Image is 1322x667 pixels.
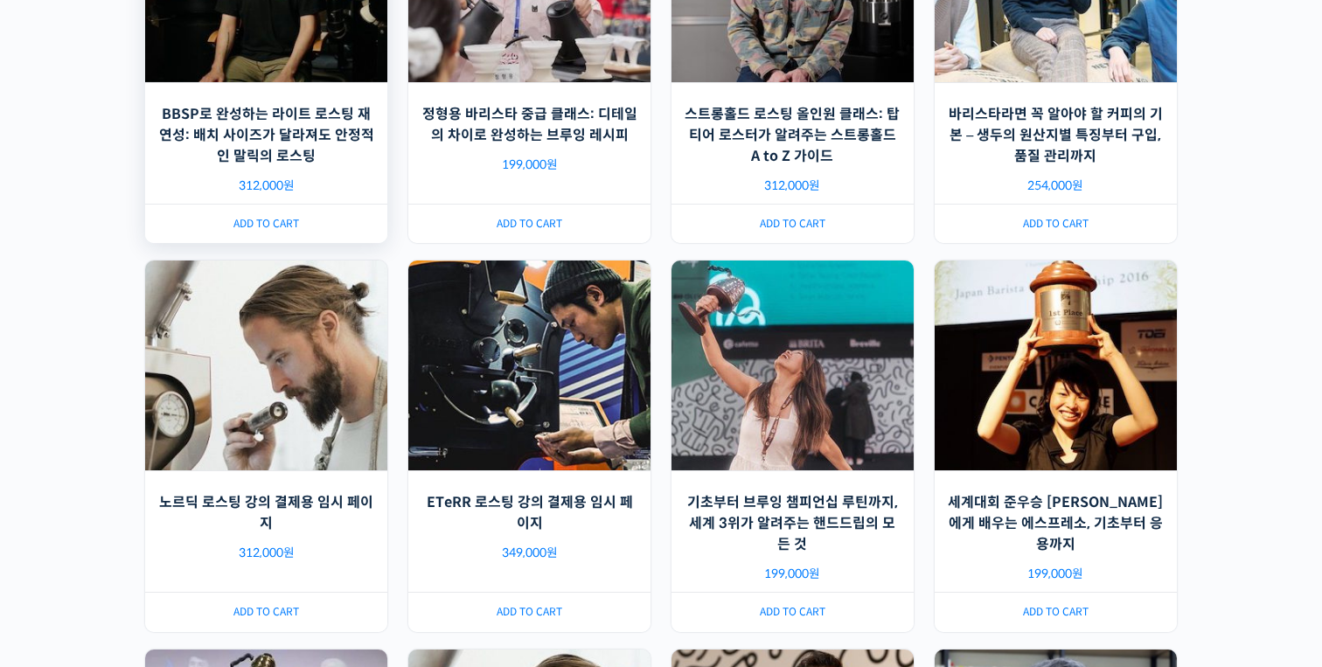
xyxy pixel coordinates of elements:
[935,261,1177,592] a: 세계대회 준우승 [PERSON_NAME]에게 배우는 에스프레소, 기초부터 응용까지 199,000원
[145,204,387,244] a: "BBSP로 완성하는 라이트 로스팅 재연성: 배치 사이즈가 달라져도 안정적인 말릭의 로스팅"에 대해 자세히 알아보기
[671,592,914,632] a: "기초부터 브루잉 챔피언십 루틴까지, 세계 3위가 알려주는 핸드드립의 모든 것"에 대해 자세히 알아보기
[764,178,820,193] bdi: 312,000
[283,545,295,560] span: 원
[226,522,336,566] a: 설정
[935,592,1177,632] a: "세계대회 준우승 미키 스즈키에게 배우는 에스프레소, 기초부터 응용까지"에 대해 자세히 알아보기
[408,592,651,632] a: "ETeRR 로스팅 강의 결제용 임시 페이지"에 대해 자세히 알아보기
[1072,566,1083,581] span: 원
[55,548,66,562] span: 홈
[270,548,291,562] span: 설정
[239,545,295,560] bdi: 312,000
[160,549,181,563] span: 대화
[1027,178,1083,193] bdi: 254,000
[764,566,820,581] bdi: 199,000
[502,545,558,560] bdi: 349,000
[145,592,387,632] a: "노르딕 로스팅 강의 결제용 임시 페이지"에 대해 자세히 알아보기
[671,204,914,244] a: "스트롱홀드 로스팅 올인원 클래스: 탑티어 로스터가 알려주는 스트롱홀드 A to Z 가이드"에 대해 자세히 알아보기
[671,485,914,562] h2: 기초부터 브루잉 챔피언십 루틴까지, 세계 3위가 알려주는 핸드드립의 모든 것
[809,178,820,193] span: 원
[671,261,914,592] a: 기초부터 브루잉 챔피언십 루틴까지, 세계 3위가 알려주는 핸드드립의 모든 것 199,000원
[283,178,295,193] span: 원
[671,97,914,174] h2: 스트롱홀드 로스팅 올인원 클래스: 탑티어 로스터가 알려주는 스트롱홀드 A to Z 가이드
[408,97,651,153] h2: 정형용 바리스타 중급 클래스: 디테일의 차이로 완성하는 브루잉 레시피
[145,97,387,174] h2: BBSP로 완성하는 라이트 로스팅 재연성: 배치 사이즈가 달라져도 안정적인 말릭의 로스팅
[408,485,651,541] h2: ETeRR 로스팅 강의 결제용 임시 페이지
[408,261,651,581] a: ETeRR 로스팅 강의 결제용 임시 페이지 349,000원
[115,522,226,566] a: 대화
[809,566,820,581] span: 원
[502,157,558,172] bdi: 199,000
[935,97,1177,174] h2: 바리스타라면 꼭 알아야 할 커피의 기본 – 생두의 원산지별 특징부터 구입, 품질 관리까지
[408,204,651,244] a: "정형용 바리스타 중급 클래스: 디테일의 차이로 완성하는 브루잉 레시피"에 대해 자세히 알아보기
[239,178,295,193] bdi: 312,000
[935,204,1177,244] a: "바리스타라면 꼭 알아야 할 커피의 기본 – 생두의 원산지별 특징부터 구입, 품질 관리까지"에 대해 자세히 알아보기
[145,485,387,541] h2: 노르딕 로스팅 강의 결제용 임시 페이지
[145,261,387,581] a: 노르딕 로스팅 강의 결제용 임시 페이지 312,000원
[935,485,1177,562] h2: 세계대회 준우승 [PERSON_NAME]에게 배우는 에스프레소, 기초부터 응용까지
[546,157,558,172] span: 원
[1072,178,1083,193] span: 원
[1027,566,1083,581] bdi: 199,000
[5,522,115,566] a: 홈
[546,545,558,560] span: 원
